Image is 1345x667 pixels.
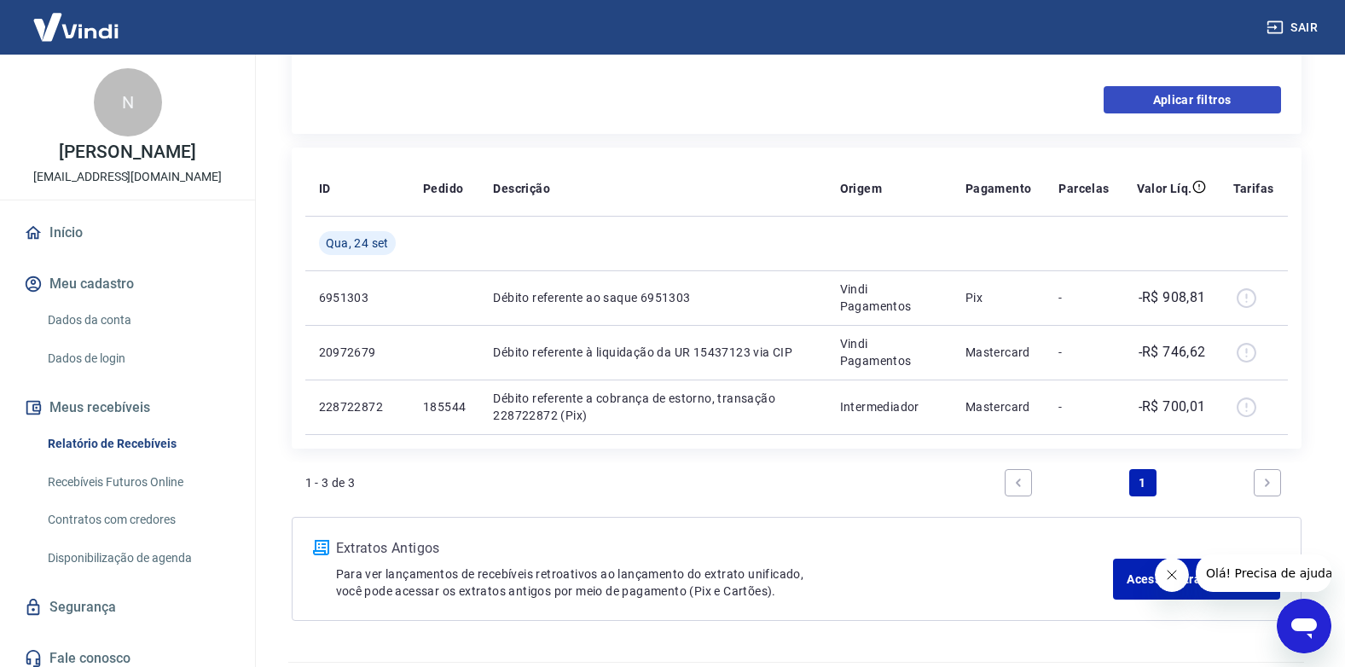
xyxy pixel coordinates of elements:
p: Extratos Antigos [336,538,1114,559]
iframe: Botão para abrir a janela de mensagens [1277,599,1331,653]
p: ID [319,180,331,197]
span: Qua, 24 set [326,235,389,252]
img: ícone [313,540,329,555]
ul: Pagination [998,462,1288,503]
button: Meu cadastro [20,265,235,303]
a: Previous page [1005,469,1032,496]
p: Tarifas [1233,180,1274,197]
button: Meus recebíveis [20,389,235,426]
p: Intermediador [840,398,938,415]
p: - [1058,398,1109,415]
iframe: Mensagem da empresa [1196,554,1331,592]
a: Dados de login [41,341,235,376]
button: Aplicar filtros [1104,86,1281,113]
p: -R$ 746,62 [1139,342,1206,362]
p: [EMAIL_ADDRESS][DOMAIN_NAME] [33,168,222,186]
p: Pagamento [965,180,1032,197]
a: Acesse Extratos Antigos [1113,559,1279,600]
p: Origem [840,180,882,197]
span: Olá! Precisa de ajuda? [10,12,143,26]
p: Vindi Pagamentos [840,335,938,369]
p: - [1058,289,1109,306]
p: Mastercard [965,344,1032,361]
p: Pix [965,289,1032,306]
p: -R$ 908,81 [1139,287,1206,308]
p: 185544 [423,398,466,415]
p: Descrição [493,180,550,197]
p: Valor Líq. [1137,180,1192,197]
button: Sair [1263,12,1325,43]
a: Recebíveis Futuros Online [41,465,235,500]
a: Relatório de Recebíveis [41,426,235,461]
p: Mastercard [965,398,1032,415]
p: 1 - 3 de 3 [305,474,356,491]
a: Next page [1254,469,1281,496]
p: Débito referente à liquidação da UR 15437123 via CIP [493,344,812,361]
p: -R$ 700,01 [1139,397,1206,417]
p: Pedido [423,180,463,197]
a: Page 1 is your current page [1129,469,1157,496]
iframe: Fechar mensagem [1155,558,1189,592]
p: 228722872 [319,398,396,415]
div: N [94,68,162,136]
p: Para ver lançamentos de recebíveis retroativos ao lançamento do extrato unificado, você pode aces... [336,565,1114,600]
p: Débito referente ao saque 6951303 [493,289,812,306]
p: Débito referente a cobrança de estorno, transação 228722872 (Pix) [493,390,812,424]
p: [PERSON_NAME] [59,143,195,161]
p: - [1058,344,1109,361]
p: Parcelas [1058,180,1109,197]
a: Disponibilização de agenda [41,541,235,576]
a: Segurança [20,589,235,626]
p: 20972679 [319,344,396,361]
p: 6951303 [319,289,396,306]
img: Vindi [20,1,131,53]
a: Início [20,214,235,252]
a: Contratos com credores [41,502,235,537]
a: Dados da conta [41,303,235,338]
p: Vindi Pagamentos [840,281,938,315]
